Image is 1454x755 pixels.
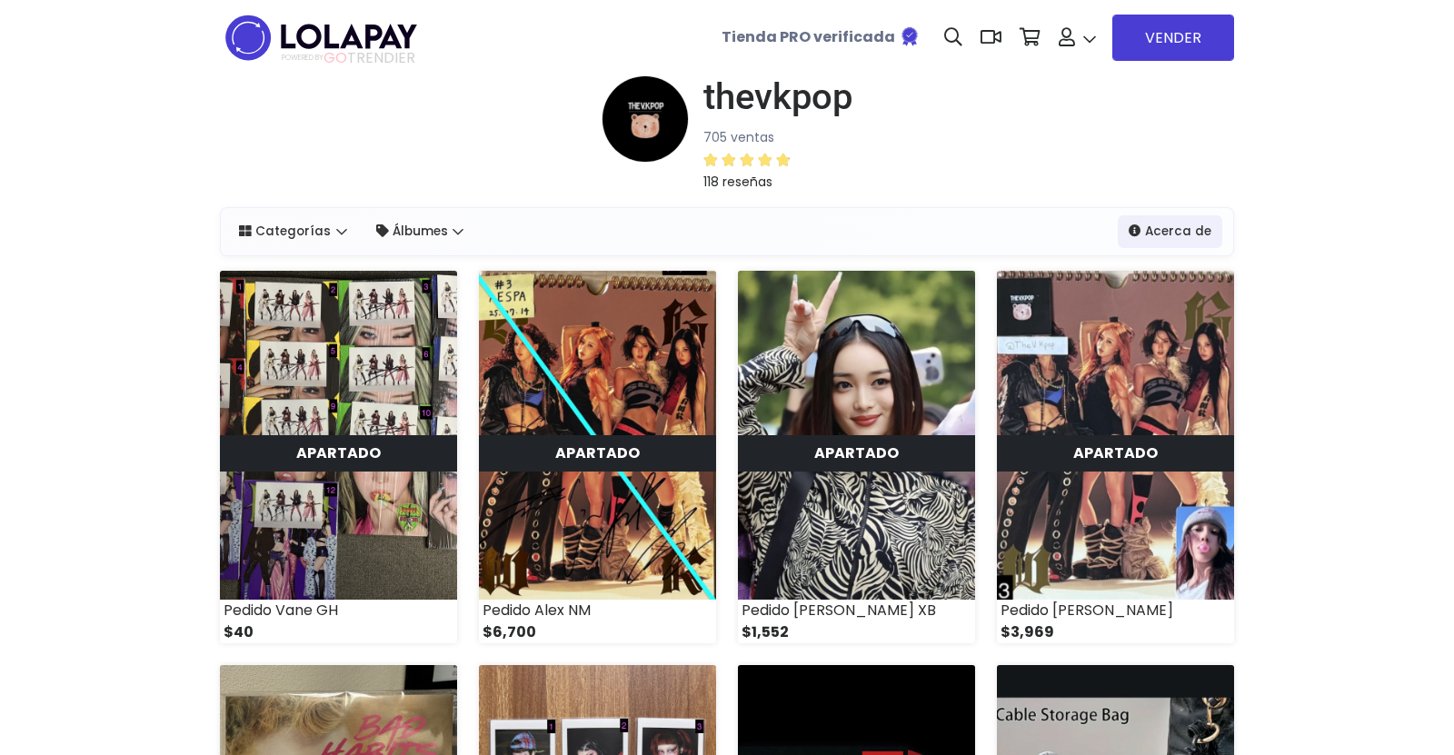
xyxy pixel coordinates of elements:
[324,47,347,68] span: GO
[738,435,975,472] div: Sólo tu puedes verlo en tu tienda
[703,173,772,191] small: 118 reseñas
[997,435,1234,472] div: Sólo tu puedes verlo en tu tienda
[220,271,457,600] img: small_1759519011720.jpeg
[703,149,791,171] div: 4.9 / 5
[1112,15,1234,61] a: VENDER
[228,215,358,248] a: Categorías
[479,435,716,472] div: Sólo tu puedes verlo en tu tienda
[703,148,852,193] a: 118 reseñas
[703,128,774,146] small: 705 ventas
[220,271,457,643] a: APARTADO Pedido Vane GH $40
[997,271,1234,643] a: APARTADO Pedido [PERSON_NAME] $3,969
[899,25,921,47] img: Tienda verificada
[220,435,457,472] div: Sólo tu puedes verlo en tu tienda
[738,271,975,600] img: small_1757475563609.png
[220,621,457,643] div: $40
[997,600,1234,621] div: Pedido [PERSON_NAME]
[997,271,1234,600] img: small_1754889516459.png
[220,9,423,66] img: logo
[479,621,716,643] div: $6,700
[689,75,852,119] a: thevkpop
[703,75,852,119] h1: thevkpop
[365,215,475,248] a: Álbumes
[738,600,975,621] div: Pedido [PERSON_NAME] XB
[1118,215,1222,248] a: Acerca de
[738,621,975,643] div: $1,552
[282,50,415,66] span: TRENDIER
[738,271,975,643] a: APARTADO Pedido [PERSON_NAME] XB $1,552
[479,271,716,643] a: APARTADO Pedido Alex NM $6,700
[479,600,716,621] div: Pedido Alex NM
[220,600,457,621] div: Pedido Vane GH
[722,26,895,47] b: Tienda PRO verificada
[479,271,716,600] img: small_1759437575310.png
[282,53,324,63] span: POWERED BY
[997,621,1234,643] div: $3,969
